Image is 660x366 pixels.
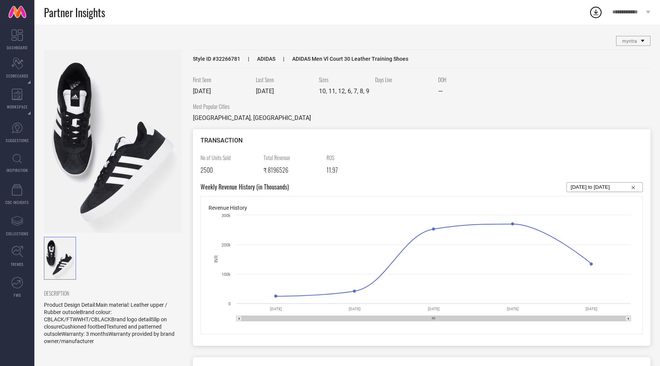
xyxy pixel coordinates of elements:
span: ADIDAS [240,56,275,62]
span: DOH [438,76,495,84]
text: INR [214,255,219,263]
span: Revenue History [209,205,247,211]
span: TRENDS [11,261,24,267]
text: [DATE] [270,307,282,311]
span: Partner Insights [44,5,105,20]
text: [DATE] [349,307,361,311]
span: [GEOGRAPHIC_DATA], [GEOGRAPHIC_DATA] [193,114,311,121]
div: TRANSACTION [201,137,643,144]
text: 200k [222,243,231,248]
span: Last Seen [256,76,313,84]
span: Sizes [319,76,369,84]
span: — [438,87,443,95]
span: No of Units Sold [201,154,258,162]
span: [DATE] [256,87,274,95]
text: 300k [222,213,231,218]
span: Style ID # 32266781 [193,56,240,62]
text: [DATE] [507,307,519,311]
text: [DATE] [428,307,440,311]
span: ROS [327,154,384,162]
span: [DATE] [193,87,211,95]
span: DESCRIPTION [44,289,176,297]
span: Days Live [375,76,432,84]
span: INSPIRATION [6,167,28,173]
span: Weekly Revenue History (in Thousands) [201,182,289,192]
span: myntra [622,39,637,44]
span: SCORECARDS [6,73,29,79]
span: COLLECTIONS [6,231,29,236]
span: FWD [14,292,21,298]
span: Most Popular Cities [193,102,311,110]
span: 2500 [201,165,213,175]
span: DASHBOARD [7,45,27,50]
span: WORKSPACE [7,104,28,110]
span: CDC INSIGHTS [5,199,29,205]
text: 0 [228,301,231,306]
span: ₹ 8196526 [264,165,288,175]
span: SUGGESTIONS [6,138,29,143]
input: Select... [571,183,639,192]
span: Product Design Detail:Main material: Leather upper / Rubber outsoleBrand colour: CBLACK/FTWWHT/CB... [44,302,175,344]
span: Total Revenue [264,154,321,162]
span: ADIDAS Men Vl Court 30 Leather Training Shoes [275,56,408,62]
text: [DATE] [586,307,597,311]
span: 11.97 [327,165,338,175]
span: First Seen [193,76,250,84]
span: 10, 11, 12, 6, 7, 8, 9 [319,87,369,95]
div: Open download list [589,5,603,19]
text: 100k [222,272,231,277]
